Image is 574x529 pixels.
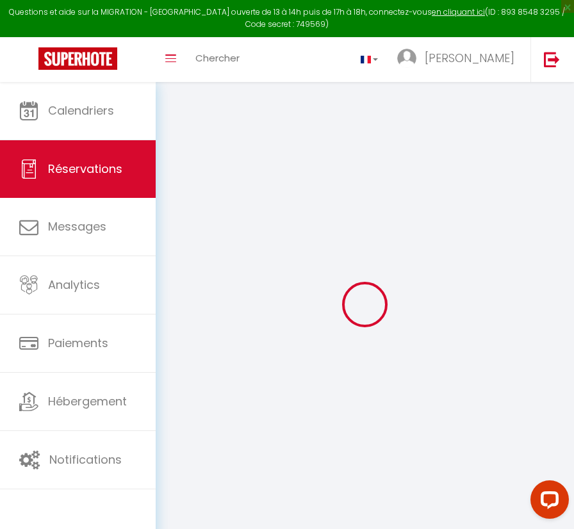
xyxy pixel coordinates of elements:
span: Réservations [48,161,122,177]
span: Analytics [48,277,100,293]
img: ... [397,49,416,68]
span: Notifications [49,452,122,468]
iframe: LiveChat chat widget [520,475,574,529]
span: [PERSON_NAME] [425,50,514,66]
a: Chercher [186,37,249,82]
span: Hébergement [48,393,127,409]
a: ... [PERSON_NAME] [388,37,530,82]
span: Chercher [195,51,240,65]
img: Super Booking [38,47,117,70]
a: en cliquant ici [432,6,485,17]
span: Paiements [48,335,108,351]
span: Messages [48,218,106,234]
img: logout [544,51,560,67]
span: Calendriers [48,102,114,118]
